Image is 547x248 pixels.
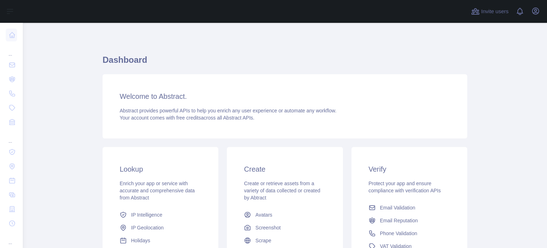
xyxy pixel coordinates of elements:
[131,211,162,218] span: IP Intelligence
[120,108,337,113] span: Abstract provides powerful APIs to help you enrich any user experience or automate any workflow.
[380,217,418,224] span: Email Reputation
[255,237,271,244] span: Scrape
[366,201,453,214] a: Email Validation
[255,211,272,218] span: Avatars
[369,181,441,193] span: Protect your app and ensure compliance with verification APIs
[6,130,17,144] div: ...
[366,214,453,227] a: Email Reputation
[120,91,450,101] h3: Welcome to Abstract.
[6,43,17,57] div: ...
[176,115,201,121] span: free credits
[241,208,328,221] a: Avatars
[470,6,510,17] button: Invite users
[131,237,150,244] span: Holidays
[366,227,453,240] a: Phone Validation
[120,164,201,174] h3: Lookup
[380,230,417,237] span: Phone Validation
[6,231,17,246] div: ...
[131,224,164,231] span: IP Geolocation
[117,234,204,247] a: Holidays
[241,234,328,247] a: Scrape
[117,221,204,234] a: IP Geolocation
[244,181,320,201] span: Create or retrieve assets from a variety of data collected or created by Abtract
[481,7,509,16] span: Invite users
[120,115,254,121] span: Your account comes with across all Abstract APIs.
[117,208,204,221] a: IP Intelligence
[241,221,328,234] a: Screenshot
[103,54,467,71] h1: Dashboard
[369,164,450,174] h3: Verify
[244,164,325,174] h3: Create
[380,204,415,211] span: Email Validation
[255,224,281,231] span: Screenshot
[120,181,195,201] span: Enrich your app or service with accurate and comprehensive data from Abstract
